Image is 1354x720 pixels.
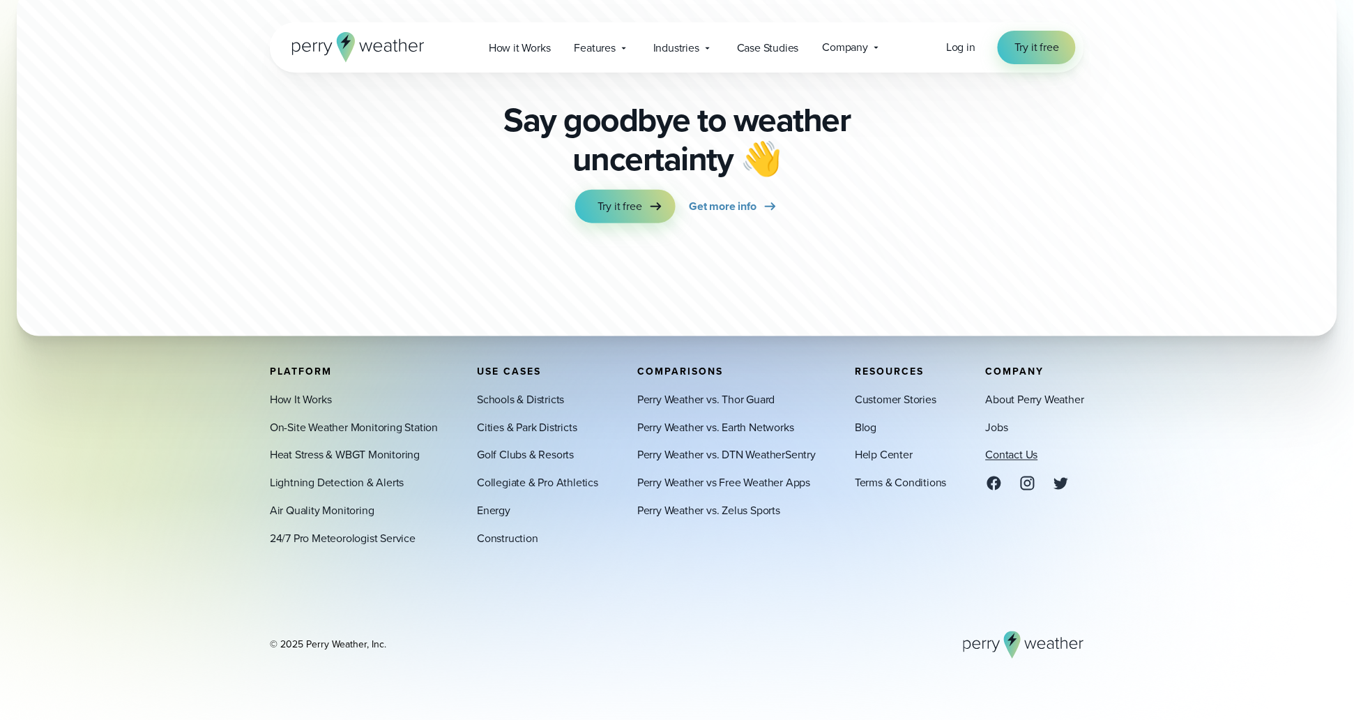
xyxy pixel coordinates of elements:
[637,474,810,491] a: Perry Weather vs Free Weather Apps
[823,39,869,56] span: Company
[477,33,563,62] a: How it Works
[489,40,551,57] span: How it Works
[477,363,541,378] span: Use Cases
[270,391,332,407] a: How It Works
[270,530,416,547] a: 24/7 Pro Meteorologist Service
[690,190,779,223] a: Get more info
[270,363,332,378] span: Platform
[855,363,924,378] span: Resources
[477,391,564,407] a: Schools & Districts
[270,474,404,491] a: Lightning Detection & Alerts
[477,447,574,463] a: Golf Clubs & Resorts
[270,638,386,652] div: © 2025 Perry Weather, Inc.
[690,198,756,215] span: Get more info
[986,391,1084,407] a: About Perry Weather
[986,419,1008,435] a: Jobs
[598,198,642,215] span: Try it free
[637,502,780,519] a: Perry Weather vs. Zelus Sports
[855,391,936,407] a: Customer Stories
[855,474,946,491] a: Terms & Conditions
[637,391,775,407] a: Perry Weather vs. Thor Guard
[270,502,374,519] a: Air Quality Monitoring
[855,419,876,435] a: Blog
[653,40,699,57] span: Industries
[477,419,577,435] a: Cities & Park Districts
[855,447,913,463] a: Help Center
[270,419,438,435] a: On-Site Weather Monitoring Station
[986,447,1038,463] a: Contact Us
[637,363,723,378] span: Comparisons
[575,40,616,57] span: Features
[946,39,975,55] span: Log in
[499,100,855,179] p: Say goodbye to weather uncertainty 👋
[477,502,510,519] a: Energy
[1014,39,1059,56] span: Try it free
[998,31,1076,64] a: Try it free
[986,363,1044,378] span: Company
[637,419,794,435] a: Perry Weather vs. Earth Networks
[737,40,799,57] span: Case Studies
[725,33,811,62] a: Case Studies
[270,447,420,463] a: Heat Stress & WBGT Monitoring
[575,190,676,223] a: Try it free
[637,447,816,463] a: Perry Weather vs. DTN WeatherSentry
[477,474,598,491] a: Collegiate & Pro Athletics
[946,39,975,56] a: Log in
[477,530,538,547] a: Construction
